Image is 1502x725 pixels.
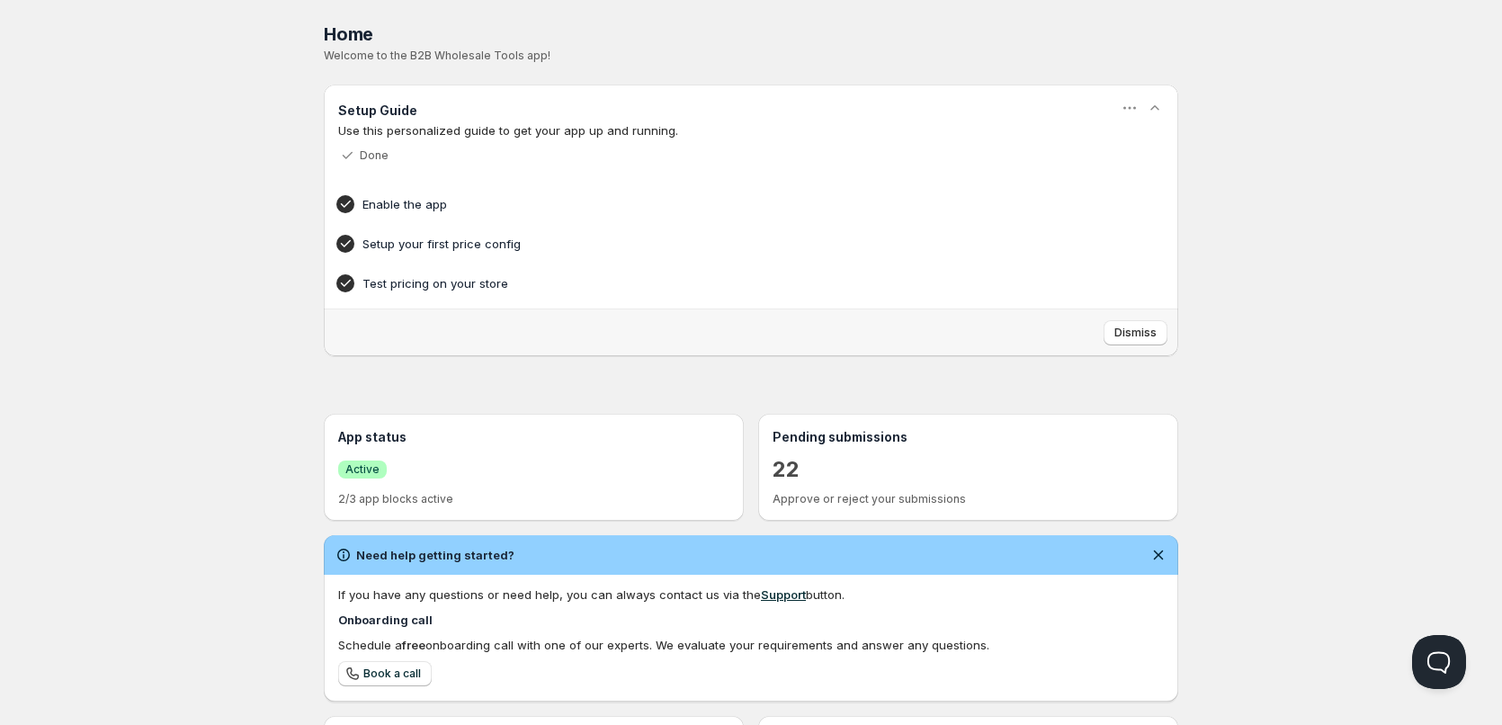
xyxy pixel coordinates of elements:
[338,460,387,479] a: SuccessActive
[362,235,1084,253] h4: Setup your first price config
[324,49,1178,63] p: Welcome to the B2B Wholesale Tools app!
[362,274,1084,292] h4: Test pricing on your store
[1412,635,1466,689] iframe: Help Scout Beacon - Open
[356,546,514,564] h2: Need help getting started?
[773,428,1164,446] h3: Pending submissions
[345,462,380,477] span: Active
[402,638,425,652] b: free
[324,23,373,45] span: Home
[338,102,417,120] h3: Setup Guide
[1146,542,1171,568] button: Dismiss notification
[360,148,389,163] p: Done
[338,636,1164,654] div: Schedule a onboarding call with one of our experts. We evaluate your requirements and answer any ...
[761,587,806,602] a: Support
[338,492,729,506] p: 2/3 app blocks active
[338,661,432,686] a: Book a call
[1104,320,1167,345] button: Dismiss
[363,667,421,681] span: Book a call
[338,611,1164,629] h4: Onboarding call
[773,492,1164,506] p: Approve or reject your submissions
[1114,326,1157,340] span: Dismiss
[338,428,729,446] h3: App status
[362,195,1084,213] h4: Enable the app
[338,586,1164,604] div: If you have any questions or need help, you can always contact us via the button.
[773,455,800,484] a: 22
[338,121,1164,139] p: Use this personalized guide to get your app up and running.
